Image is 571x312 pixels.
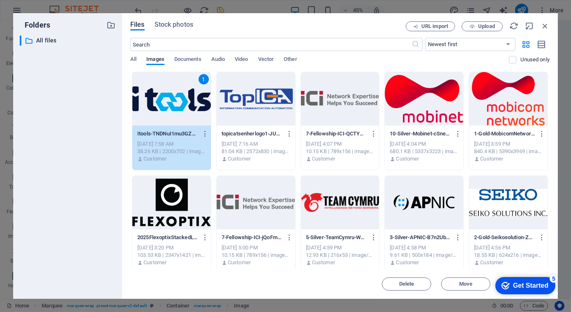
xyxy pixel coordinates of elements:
p: Customer [396,155,419,163]
div: 81.04 KB | 2572x830 | image/png [222,148,290,155]
p: Customer [312,259,335,266]
p: Customer [480,259,503,266]
p: All files [36,36,100,45]
div: Get Started 5 items remaining, 0% complete [7,4,67,21]
div: 840.4 KB | 5390x3969 | image/png [474,148,543,155]
p: Displays only files that are not in use on the website. Files added during this session can still... [520,56,550,63]
p: 1-Gold-MobicomNetworks-Rn6AZlHF4-jsWrSw91nw8Q.png [474,130,535,137]
div: [DATE] 3:59 PM [474,140,543,148]
button: Delete [382,277,431,291]
p: Customer [312,155,335,163]
p: Customer [480,155,503,163]
i: Close [541,21,550,30]
div: [DATE] 7:58 AM [137,140,206,148]
p: 3-Silver-APNIC-B7n2Ubpb2Od6RprXLx3Jcg.png [390,234,451,241]
div: 680.1 KB | 5337x3223 | image/png [390,148,458,155]
span: Stock photos [155,20,193,30]
p: 2025FlexoptixStackedLogo_rgb_transp_white-CKlY6EiNIQG6JwRua3r7oQ.png [137,234,198,241]
div: [DATE] 5:00 PM [222,244,290,251]
span: All [130,54,136,66]
div: 18.55 KB | 624x216 | image/jpeg [474,251,543,259]
p: Customer [228,259,251,266]
p: 10-Silver-Mobinet-cSned2gZrU95tQtIdzZv1A.png [390,130,451,137]
div: [DATE] 4:59 PM [306,244,375,251]
p: topicatsenherlogo1-JUocuBg6ytljYumjxiW_sw.png [222,130,282,137]
p: Customer [143,155,166,163]
div: 1 [199,74,209,84]
span: Move [459,282,472,286]
div: [DATE] 7:16 AM [222,140,290,148]
input: Search [130,38,412,51]
div: [DATE] 4:56 PM [474,244,543,251]
div: [DATE] 4:58 PM [390,244,458,251]
div: [DATE] 4:04 PM [390,140,458,148]
p: 7-Fellowship-ICI-jQoFmdLTwwJOKo36oosM7A.png [222,234,282,241]
div: 10.15 KB | 789x156 | image/png [222,251,290,259]
button: Move [441,277,490,291]
div: 5 [61,2,69,10]
p: Itools-TNDNuI1mu3GZ2JzxAiRVow.png [137,130,198,137]
div: 10.15 KB | 789x156 | image/png [306,148,375,155]
p: 5-Silver-TeamCymru-WsG4caKrGgJ7Lv6YkoWbew.png [306,234,367,241]
i: Minimize [525,21,534,30]
span: URL import [421,24,448,29]
div: 38.26 KB | 2200x702 | image/png [137,148,206,155]
div: 9.61 KB | 500x184 | image/png [390,251,458,259]
button: URL import [406,21,455,31]
div: 12.93 KB | 216x53 | image/png [306,251,375,259]
button: Upload [462,21,503,31]
i: Reload [509,21,518,30]
div: [DATE] 4:07 PM [306,140,375,148]
div: ​ [20,35,21,46]
span: Documents [174,54,201,66]
p: Folders [20,20,50,30]
span: Vector [258,54,274,66]
div: Get Started [24,9,60,16]
i: Create new folder [106,21,116,30]
p: Customer [396,259,419,266]
span: Other [284,54,297,66]
p: Customer [143,259,166,266]
div: [DATE] 3:20 PM [137,244,206,251]
p: 2-Gold-Seikosolution-ZdP7z1ji-KGvRgJCIZtFqw.png [474,234,535,241]
div: 103.53 KB | 2347x1421 | image/png [137,251,206,259]
p: 7-Fellowship-ICI-QCTYRYUw_M9rU6hFrKoiAg.png [306,130,367,137]
span: Upload [478,24,495,29]
span: Delete [399,282,414,286]
p: Customer [228,155,251,163]
span: Video [235,54,248,66]
span: Audio [211,54,225,66]
span: Files [130,20,145,30]
span: Images [146,54,164,66]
